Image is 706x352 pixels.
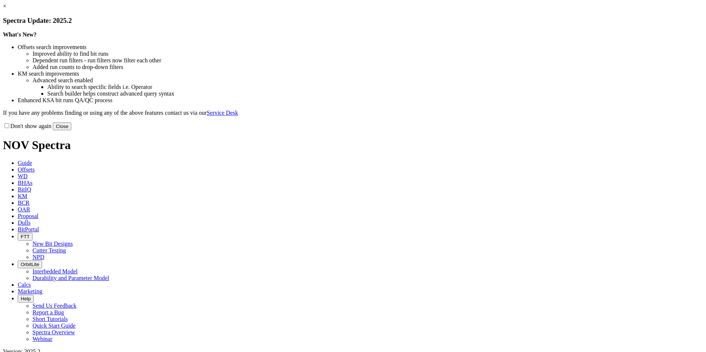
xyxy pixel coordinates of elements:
input: Don't show again [4,123,9,128]
li: Dependent run filters - run filters now filter each other [32,57,703,64]
li: Ability to search specific fields i.e. Operator [47,84,703,90]
p: If you have any problems finding or using any of the above features contact us via our [3,110,703,116]
span: Help [21,296,31,301]
h3: Spectra Update: 2025.2 [3,17,703,25]
li: Advanced search enabled [32,77,703,84]
a: New Bit Designs [32,241,73,247]
li: Offsets search improvements [18,44,703,51]
span: BCR [18,200,30,206]
span: BHAs [18,180,32,186]
span: Marketing [18,288,42,294]
a: Durability and Parameter Model [32,275,109,281]
li: Improved ability to find bit runs [32,51,703,57]
a: Interbedded Model [32,268,78,275]
a: Service Desk [207,110,238,116]
label: Don't show again [3,123,51,129]
button: Close [53,122,71,130]
a: Send Us Feedback [32,303,76,309]
span: Guide [18,160,32,166]
a: × [3,3,6,9]
span: WD [18,173,28,179]
span: Calcs [18,282,31,288]
span: Offsets [18,166,35,173]
li: Enhanced KSA bit runs QA/QC process [18,97,703,104]
span: Proposal [18,213,38,219]
span: OrbitLite [21,262,39,267]
span: Dulls [18,220,31,226]
span: KM [18,193,27,199]
a: Report a Bug [32,309,64,315]
li: Search builder helps construct advanced query syntax [47,90,703,97]
a: Cutter Testing [32,247,66,253]
a: Short Tutorials [32,316,68,322]
h1: NOV Spectra [3,138,703,152]
a: Quick Start Guide [32,322,75,329]
span: BitPortal [18,226,39,232]
strong: What's New? [3,31,37,38]
li: KM search improvements [18,70,703,77]
a: NPD [32,254,44,260]
li: Added run counts to drop-down filters [32,64,703,70]
span: OAR [18,206,30,213]
a: Spectra Overview [32,329,75,335]
span: BitIQ [18,186,31,193]
span: FTT [21,234,30,239]
a: Webinar [32,336,52,342]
